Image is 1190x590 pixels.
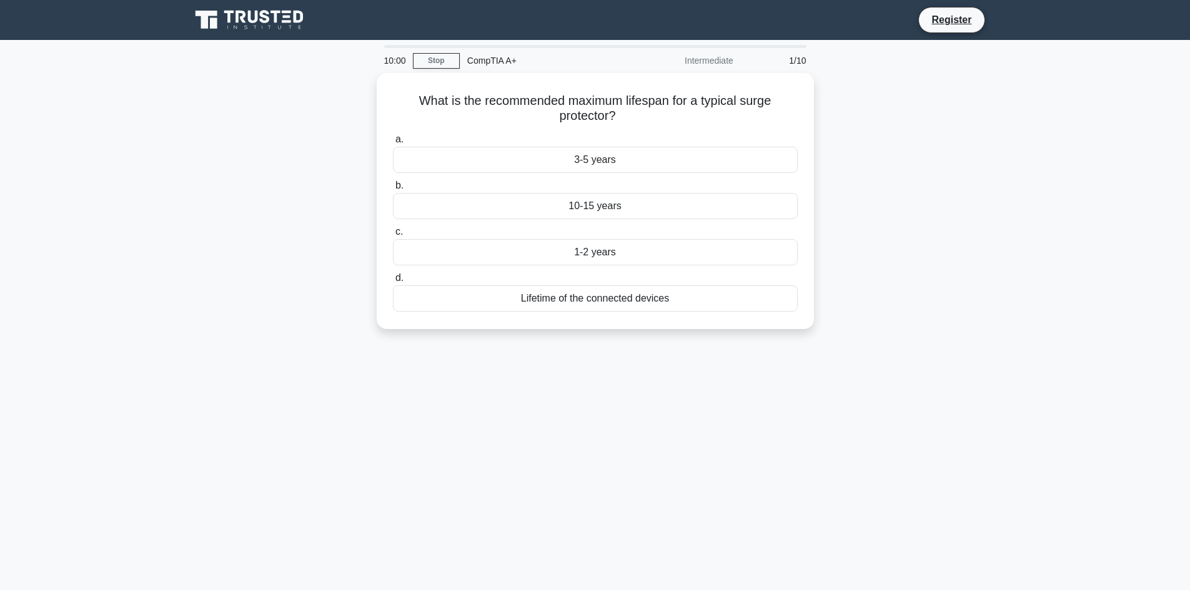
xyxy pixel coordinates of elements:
[632,48,741,73] div: Intermediate
[395,226,403,237] span: c.
[395,180,404,190] span: b.
[393,193,798,219] div: 10-15 years
[392,93,799,124] h5: What is the recommended maximum lifespan for a typical surge protector?
[460,48,632,73] div: CompTIA A+
[924,12,979,27] a: Register
[393,147,798,173] div: 3-5 years
[741,48,814,73] div: 1/10
[393,285,798,312] div: Lifetime of the connected devices
[413,53,460,69] a: Stop
[393,239,798,265] div: 1-2 years
[395,134,404,144] span: a.
[395,272,404,283] span: d.
[377,48,413,73] div: 10:00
